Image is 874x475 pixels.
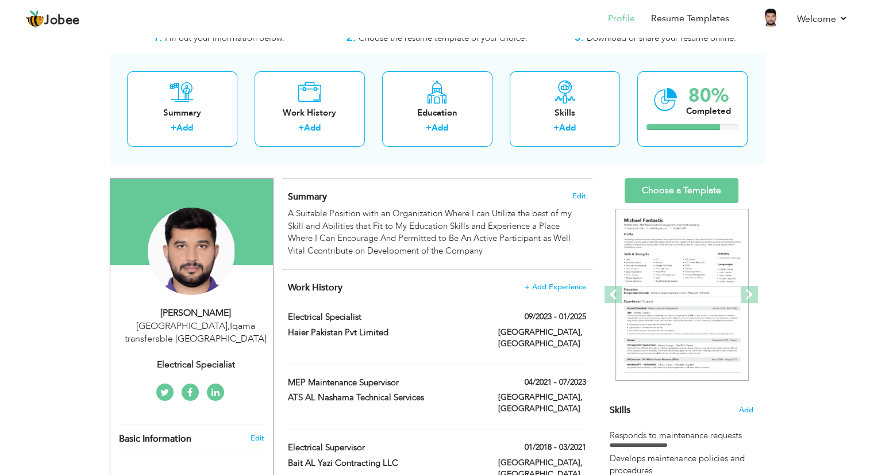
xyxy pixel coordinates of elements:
[288,327,481,339] label: Haier Pakistan Pvt Limited
[119,434,191,445] span: Basic Information
[288,457,481,469] label: Bait AL Yazi Contracting LLC
[686,86,731,105] div: 80%
[26,10,80,28] a: Jobee
[288,442,481,454] label: Electrical Supervisor
[298,122,304,134] label: +
[625,178,738,203] a: Choose a Template
[165,32,284,44] span: Fill out your information below.
[26,10,44,28] img: jobee.io
[426,122,432,134] label: +
[572,192,586,200] span: Edit
[288,208,586,257] div: A Suitable Position with an Organization Where I can Utilize the best of my Skill and Abilities t...
[288,311,481,323] label: Electrical Specialist
[686,105,731,117] div: Completed
[525,442,586,453] label: 01/2018 - 03/2021
[525,377,586,388] label: 04/2021 - 07/2023
[171,122,176,134] label: +
[346,30,356,45] strong: 2.
[519,107,611,119] div: Skills
[288,191,586,202] h4: Adding a summary is a quick and easy way to highlight your experience and interests.
[559,122,576,133] a: Add
[119,358,273,371] div: Electrical Specialist
[498,392,586,415] label: [GEOGRAPHIC_DATA], [GEOGRAPHIC_DATA]
[608,12,635,25] a: Profile
[119,307,273,320] div: [PERSON_NAME]
[525,311,586,323] label: 09/2023 - 01/2025
[44,14,80,27] span: Jobee
[498,327,586,350] label: [GEOGRAPHIC_DATA], [GEOGRAPHIC_DATA]
[575,30,584,45] strong: 3.
[761,9,780,27] img: Profile Img
[250,433,264,443] a: Edit
[148,208,235,295] img: MUHAMMAD ASHFAQ
[525,283,586,291] span: + Add Experience
[739,405,753,416] span: Add
[651,12,729,25] a: Resume Templates
[553,122,559,134] label: +
[176,122,193,133] a: Add
[587,32,736,44] span: Download or share your resume online.
[288,282,586,293] h4: This helps to show the companies you have worked for.
[797,12,848,26] a: Welcome
[136,107,228,119] div: Summary
[610,430,753,442] div: Responds to maintenance requests
[288,281,342,294] span: Work History
[288,377,481,389] label: MEP Maintenance Supervisor
[288,190,327,203] span: Summary
[228,320,230,332] span: ,
[359,32,528,44] span: Choose the resume template of your choice!
[153,30,162,45] strong: 1.
[304,122,321,133] a: Add
[610,404,630,416] span: Skills
[119,320,273,346] div: [GEOGRAPHIC_DATA] Iqama transferable [GEOGRAPHIC_DATA]
[264,107,356,119] div: Work History
[432,122,448,133] a: Add
[288,392,481,404] label: ATS AL Nashama Technical Services
[391,107,483,119] div: Education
